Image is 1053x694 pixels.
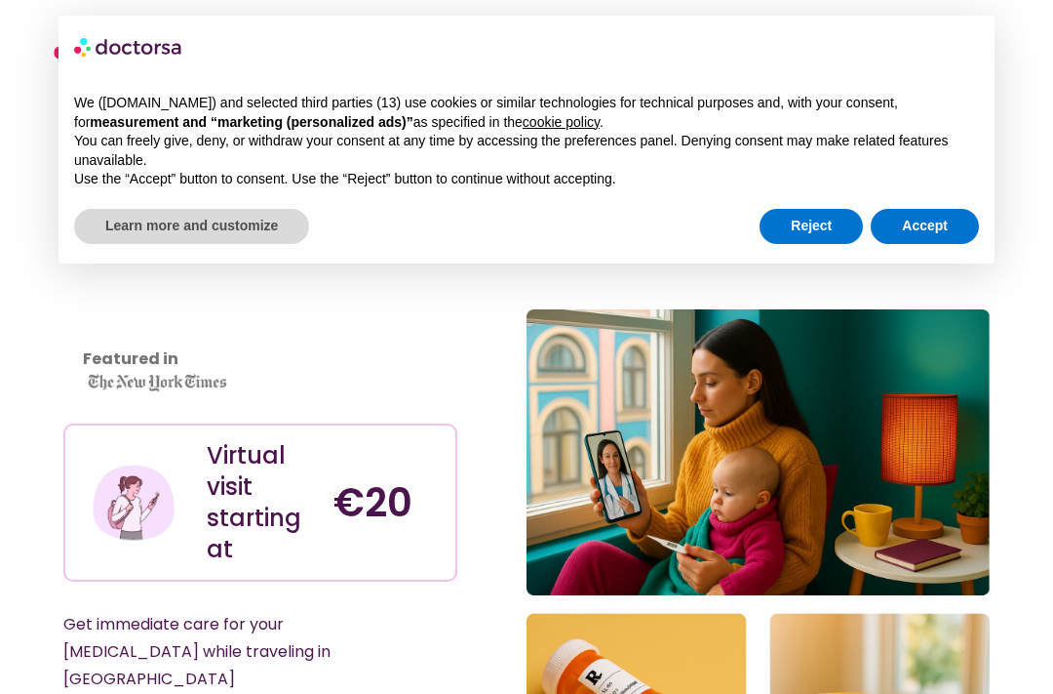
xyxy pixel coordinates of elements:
[83,347,178,370] strong: Featured in
[207,440,314,565] div: Virtual visit starting at
[871,209,979,244] button: Accept
[91,460,176,546] img: Illustration depicting a young woman in a casual outfit, engaged with her smartphone. She has a p...
[74,94,979,132] p: We ([DOMAIN_NAME]) and selected third parties (13) use cookies or similar technologies for techni...
[74,170,979,189] p: Use the “Accept” button to consent. Use the “Reject” button to continue without accepting.
[63,611,410,693] p: Get immediate care for your [MEDICAL_DATA] while traveling in [GEOGRAPHIC_DATA]
[760,209,863,244] button: Reject
[74,31,183,62] img: logo
[90,114,412,130] strong: measurement and “marketing (personalized ads)”
[523,114,600,130] a: cookie policy
[73,238,249,385] iframe: Customer reviews powered by Trustpilot
[74,209,309,244] button: Learn more and customize
[333,479,441,526] h4: €20
[74,132,979,170] p: You can freely give, deny, or withdraw your consent at any time by accessing the preferences pane...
